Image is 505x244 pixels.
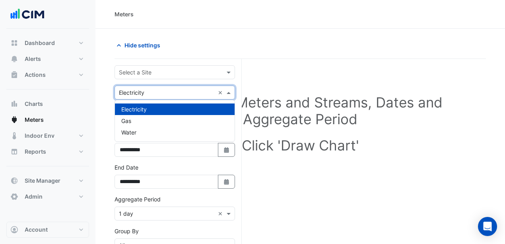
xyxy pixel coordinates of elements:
app-icon: Dashboard [10,39,18,47]
h1: Click 'Draw Chart' [127,137,473,154]
button: Meters [6,112,89,128]
fa-icon: Select Date [223,178,230,185]
span: Meters [25,116,44,124]
span: Reports [25,148,46,156]
app-icon: Site Manager [10,177,18,185]
button: Charts [6,96,89,112]
app-icon: Actions [10,71,18,79]
span: Dashboard [25,39,55,47]
fa-icon: Select Date [223,146,230,153]
app-icon: Reports [10,148,18,156]
span: Admin [25,193,43,201]
img: Company Logo [10,6,45,22]
span: Clear [218,88,225,97]
button: Actions [6,67,89,83]
ng-dropdown-panel: Options list [115,100,235,142]
span: Actions [25,71,46,79]
label: Group By [115,227,139,235]
button: Site Manager [6,173,89,189]
span: Alerts [25,55,41,63]
span: Charts [25,100,43,108]
app-icon: Indoor Env [10,132,18,140]
app-icon: Meters [10,116,18,124]
button: Dashboard [6,35,89,51]
span: Hide settings [124,41,160,49]
label: End Date [115,163,138,172]
button: Indoor Env [6,128,89,144]
div: Meters [115,10,134,18]
span: Water [121,129,136,136]
span: Indoor Env [25,132,54,140]
app-icon: Alerts [10,55,18,63]
span: Gas [121,117,131,124]
button: Reports [6,144,89,160]
button: Hide settings [115,38,165,52]
button: Alerts [6,51,89,67]
app-icon: Admin [10,193,18,201]
span: Electricity [121,106,147,113]
h1: Select Site, Meters and Streams, Dates and Aggregate Period [127,94,473,127]
button: Account [6,222,89,238]
app-icon: Charts [10,100,18,108]
span: Clear [218,209,225,218]
button: Admin [6,189,89,205]
span: Account [25,226,48,234]
div: Open Intercom Messenger [478,217,497,236]
span: Site Manager [25,177,60,185]
label: Aggregate Period [115,195,161,203]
